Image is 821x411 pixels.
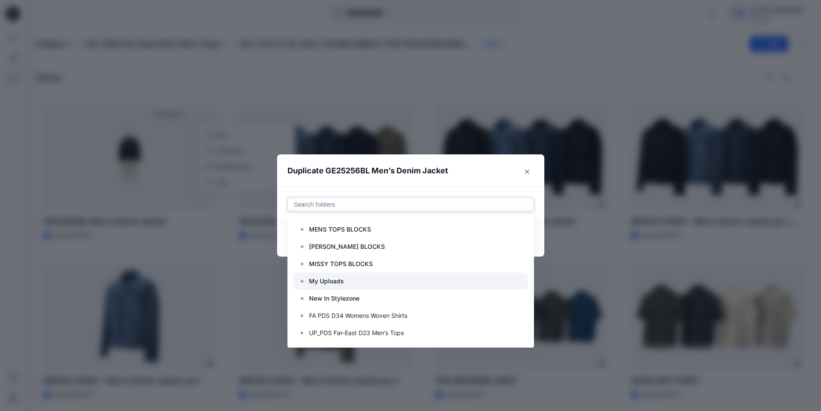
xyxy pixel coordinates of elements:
[309,293,359,304] p: New In Stylezone
[309,276,344,286] p: My Uploads
[309,259,373,269] p: MISSY TOPS BLOCKS
[520,165,534,179] button: Close
[309,224,371,235] p: MENS TOPS BLOCKS
[309,242,385,252] p: [PERSON_NAME] BLOCKS
[287,165,448,177] p: Duplicate GE25256BL Men’s Denim Jacket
